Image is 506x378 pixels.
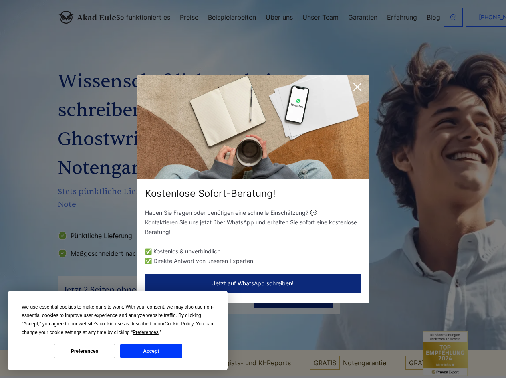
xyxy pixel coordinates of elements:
[165,321,194,327] span: Cookie Policy
[137,187,369,200] div: Kostenlose Sofort-Beratung!
[266,14,293,20] a: Über uns
[208,14,256,20] a: Beispielarbeiten
[145,274,361,293] button: Jetzt auf WhatsApp schreiben!
[145,247,361,256] li: ✅ Kostenlos & unverbindlich
[54,344,115,358] button: Preferences
[145,208,361,237] p: Haben Sie Fragen oder benötigen eine schnelle Einschätzung? 💬 Kontaktieren Sie uns jetzt über Wha...
[8,291,228,370] div: Cookie Consent Prompt
[348,14,377,20] a: Garantien
[22,303,214,337] div: We use essential cookies to make our site work. With your consent, we may also use non-essential ...
[450,14,456,20] img: email
[120,344,182,358] button: Accept
[180,14,198,20] a: Preise
[58,11,116,24] img: logo
[116,14,170,20] a: So funktioniert es
[387,14,417,20] a: Erfahrung
[145,256,361,266] li: ✅ Direkte Antwort von unseren Experten
[427,14,440,20] a: Blog
[133,329,159,335] span: Preferences
[137,75,369,179] img: exit
[302,14,339,20] a: Unser Team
